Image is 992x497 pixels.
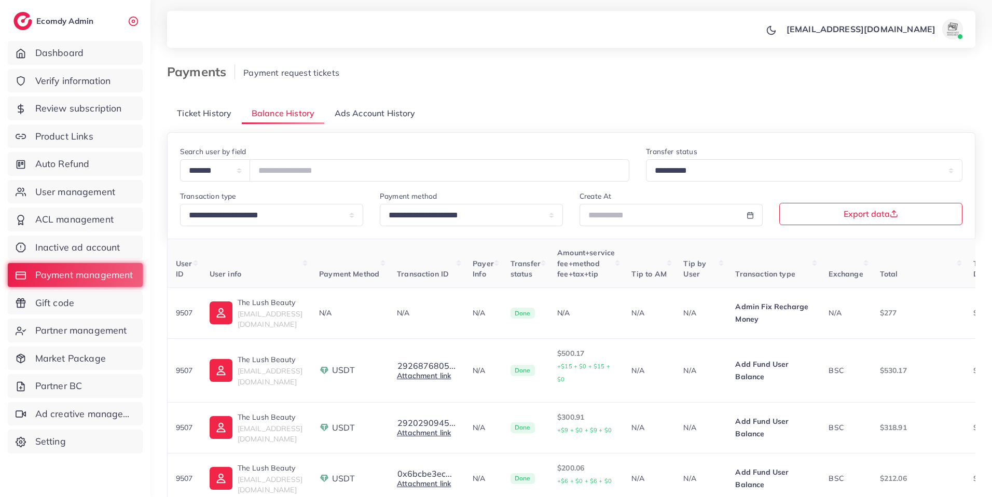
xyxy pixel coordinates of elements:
[557,347,615,385] p: $500.17
[880,269,898,279] span: Total
[8,125,143,148] a: Product Links
[177,107,231,119] span: Ticket History
[332,364,355,376] span: USDT
[735,300,812,325] p: Admin Fix Recharge Money
[735,358,812,383] p: Add Fund User Balance
[35,213,114,226] span: ACL management
[35,46,84,60] span: Dashboard
[557,411,615,436] p: $300.91
[631,269,666,279] span: Tip to AM
[473,364,494,377] p: N/A
[238,309,302,329] span: [EMAIL_ADDRESS][DOMAIN_NAME]
[631,307,667,319] p: N/A
[557,477,612,485] small: +$6 + $0 + $6 + $0
[557,248,615,279] span: Amount+service fee+method fee+tax+tip
[735,466,812,491] p: Add Fund User Balance
[8,152,143,176] a: Auto Refund
[210,416,232,439] img: ic-user-info.36bf1079.svg
[557,462,615,487] p: $200.06
[683,259,706,279] span: Tip by User
[473,307,494,319] p: N/A
[319,422,329,433] img: payment
[511,422,535,434] span: Done
[8,96,143,120] a: Review subscription
[8,236,143,259] a: Inactive ad account
[35,407,135,421] span: Ad creative management
[319,308,380,318] div: N/A
[646,146,697,157] label: Transfer status
[880,421,957,434] p: $318.91
[35,130,93,143] span: Product Links
[176,472,193,485] p: 9507
[397,479,451,488] a: Attachment link
[319,473,329,484] img: payment
[35,241,120,254] span: Inactive ad account
[779,203,962,225] button: Export data
[319,269,379,279] span: Payment Method
[829,473,863,484] div: BSC
[829,365,863,376] div: BSC
[210,269,241,279] span: User info
[35,324,127,337] span: Partner management
[880,364,957,377] p: $530.17
[35,102,122,115] span: Review subscription
[167,64,235,79] h3: Payments
[238,424,302,444] span: [EMAIL_ADDRESS][DOMAIN_NAME]
[176,364,193,377] p: 9507
[35,157,90,171] span: Auto Refund
[557,426,612,434] small: +$9 + $0 + $9 + $0
[180,146,246,157] label: Search user by field
[787,23,935,35] p: [EMAIL_ADDRESS][DOMAIN_NAME]
[335,107,416,119] span: Ads Account History
[397,269,449,279] span: Transaction ID
[210,359,232,382] img: ic-user-info.36bf1079.svg
[8,319,143,342] a: Partner management
[210,467,232,490] img: ic-user-info.36bf1079.svg
[397,371,451,380] a: Attachment link
[683,421,719,434] p: N/A
[380,191,437,201] label: Payment method
[8,291,143,315] a: Gift code
[397,428,451,437] a: Attachment link
[252,107,314,119] span: Balance History
[397,308,409,317] span: N/A
[35,185,115,199] span: User management
[631,421,667,434] p: N/A
[8,430,143,453] a: Setting
[238,475,302,494] span: [EMAIL_ADDRESS][DOMAIN_NAME]
[35,379,82,393] span: Partner BC
[210,301,232,324] img: ic-user-info.36bf1079.svg
[332,473,355,485] span: USDT
[683,472,719,485] p: N/A
[35,296,74,310] span: Gift code
[8,69,143,93] a: Verify information
[683,364,719,377] p: N/A
[580,191,611,201] label: Create At
[332,422,355,434] span: USDT
[880,308,897,317] span: $277
[631,472,667,485] p: N/A
[180,191,236,201] label: Transaction type
[176,421,193,434] p: 9507
[829,422,863,433] div: BSC
[735,415,812,440] p: Add Fund User Balance
[176,259,192,279] span: User ID
[829,308,841,317] span: N/A
[844,210,898,218] span: Export data
[35,352,106,365] span: Market Package
[557,363,610,383] small: +$15 + $0 + $15 + $0
[473,472,494,485] p: N/A
[238,366,302,386] span: [EMAIL_ADDRESS][DOMAIN_NAME]
[397,469,452,478] button: 0x6bcbe3ec...
[511,365,535,376] span: Done
[238,411,302,423] p: The Lush Beauty
[511,308,535,319] span: Done
[319,365,329,376] img: payment
[13,12,32,30] img: logo
[557,308,615,318] div: N/A
[473,421,494,434] p: N/A
[735,269,795,279] span: Transaction type
[8,263,143,287] a: Payment management
[511,473,535,485] span: Done
[683,307,719,319] p: N/A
